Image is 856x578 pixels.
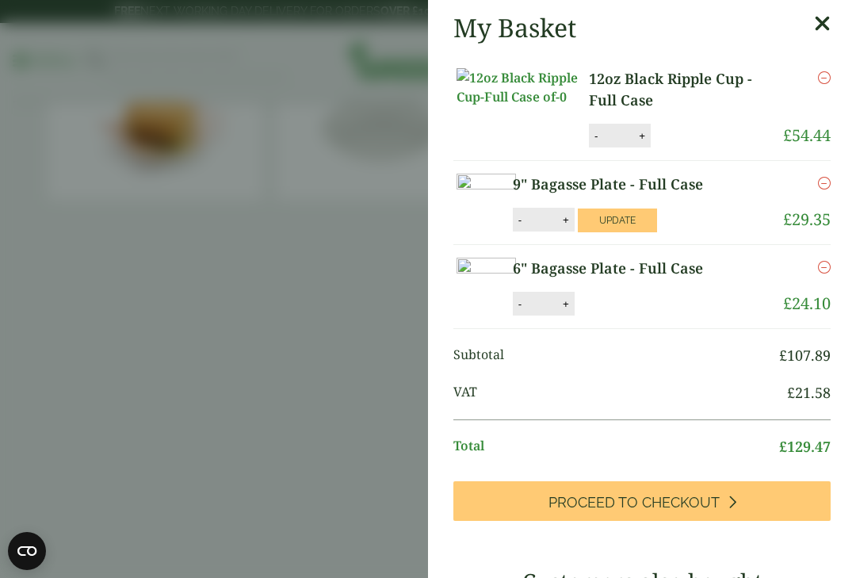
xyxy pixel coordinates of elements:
[453,382,787,404] span: VAT
[779,346,831,365] bdi: 107.89
[457,68,589,106] img: 12oz Black Ripple Cup-Full Case of-0
[818,68,831,87] a: Remove this item
[8,532,46,570] button: Open CMP widget
[818,174,831,193] a: Remove this item
[453,13,576,43] h2: My Basket
[787,383,795,402] span: £
[514,213,526,227] button: -
[558,213,574,227] button: +
[634,129,650,143] button: +
[779,437,831,456] bdi: 129.47
[590,129,602,143] button: -
[779,346,787,365] span: £
[783,293,831,314] bdi: 24.10
[783,293,792,314] span: £
[783,209,831,230] bdi: 29.35
[783,124,792,146] span: £
[779,437,787,456] span: £
[453,436,779,457] span: Total
[453,481,831,521] a: Proceed to Checkout
[783,124,831,146] bdi: 54.44
[558,297,574,311] button: +
[787,383,831,402] bdi: 21.58
[589,68,783,111] a: 12oz Black Ripple Cup - Full Case
[513,258,743,279] a: 6" Bagasse Plate - Full Case
[548,494,720,511] span: Proceed to Checkout
[514,297,526,311] button: -
[578,209,657,232] button: Update
[513,174,743,195] a: 9" Bagasse Plate - Full Case
[783,209,792,230] span: £
[453,345,779,366] span: Subtotal
[818,258,831,277] a: Remove this item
